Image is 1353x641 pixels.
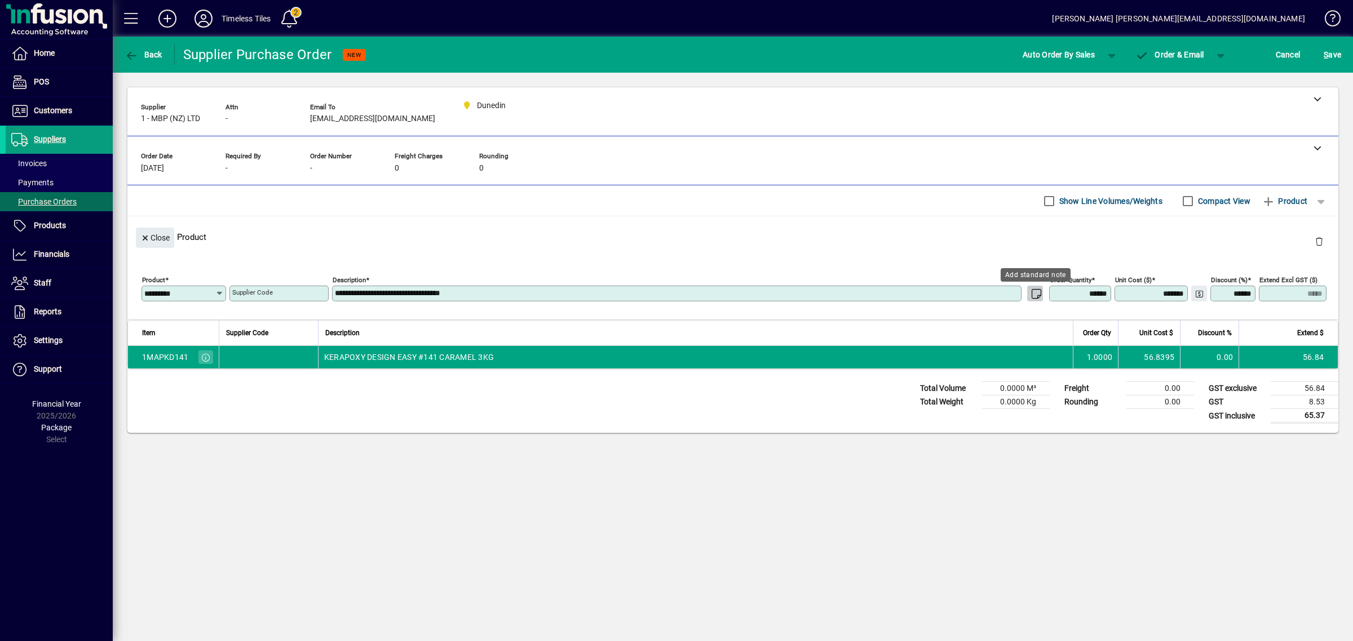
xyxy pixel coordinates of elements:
[1126,395,1194,409] td: 0.00
[1306,228,1333,255] button: Delete
[1191,286,1207,301] button: Change Price Levels
[34,307,61,316] span: Reports
[324,351,494,363] span: KERAPOXY DESIGN EASY #141 CARAMEL 3KG
[6,269,113,297] a: Staff
[183,46,332,64] div: Supplier Purchase Order
[6,97,113,125] a: Customers
[34,336,63,345] span: Settings
[333,276,366,284] mat-label: Description
[1139,327,1173,339] span: Unit Cost $
[6,192,113,211] a: Purchase Orders
[34,278,51,287] span: Staff
[1017,44,1100,65] button: Auto Order By Sales
[1118,346,1180,368] td: 56.8395
[140,229,170,247] span: Close
[225,164,228,173] span: -
[1297,327,1324,339] span: Extend $
[395,164,399,173] span: 0
[1276,46,1301,64] span: Cancel
[1115,276,1152,284] mat-label: Unit Cost ($)
[142,327,156,339] span: Item
[185,8,222,29] button: Profile
[6,298,113,326] a: Reports
[1211,276,1248,284] mat-label: Discount (%)
[1203,395,1271,409] td: GST
[1126,382,1194,395] td: 0.00
[6,241,113,269] a: Financials
[1059,395,1126,409] td: Rounding
[1135,50,1204,59] span: Order & Email
[32,399,81,408] span: Financial Year
[1001,268,1071,282] div: Add standard note
[1273,44,1303,65] button: Cancel
[1239,346,1338,368] td: 56.84
[1271,395,1338,409] td: 8.53
[1059,382,1126,395] td: Freight
[6,173,113,192] a: Payments
[127,216,1338,257] div: Product
[222,10,271,28] div: Timeless Tiles
[1057,195,1162,207] label: Show Line Volumes/Weights
[1271,382,1338,395] td: 56.84
[34,364,62,373] span: Support
[982,395,1050,409] td: 0.0000 Kg
[133,232,177,242] app-page-header-button: Close
[149,8,185,29] button: Add
[41,423,72,432] span: Package
[142,276,165,284] mat-label: Product
[225,114,228,123] span: -
[141,114,200,123] span: 1 - MBP (NZ) LTD
[34,48,55,57] span: Home
[34,77,49,86] span: POS
[1180,346,1239,368] td: 0.00
[125,50,162,59] span: Back
[479,164,484,173] span: 0
[1052,10,1305,28] div: [PERSON_NAME] [PERSON_NAME][EMAIL_ADDRESS][DOMAIN_NAME]
[310,114,435,123] span: [EMAIL_ADDRESS][DOMAIN_NAME]
[113,44,175,65] app-page-header-button: Back
[6,327,113,355] a: Settings
[1324,46,1341,64] span: ave
[122,44,165,65] button: Back
[34,250,69,259] span: Financials
[34,106,72,115] span: Customers
[34,221,66,230] span: Products
[1196,195,1250,207] label: Compact View
[914,382,982,395] td: Total Volume
[11,197,77,206] span: Purchase Orders
[11,159,47,168] span: Invoices
[1259,276,1317,284] mat-label: Extend excl GST ($)
[325,327,360,339] span: Description
[6,355,113,384] a: Support
[1271,409,1338,423] td: 65.37
[6,68,113,96] a: POS
[1023,46,1095,64] span: Auto Order By Sales
[6,212,113,240] a: Products
[1306,236,1333,246] app-page-header-button: Delete
[914,395,982,409] td: Total Weight
[6,154,113,173] a: Invoices
[310,164,312,173] span: -
[1198,327,1232,339] span: Discount %
[347,51,361,59] span: NEW
[142,351,188,363] div: 1MAPKD141
[136,228,174,248] button: Close
[34,135,66,144] span: Suppliers
[1073,346,1118,368] td: 1.0000
[11,178,54,187] span: Payments
[141,164,164,173] span: [DATE]
[1262,192,1307,210] span: Product
[1083,327,1111,339] span: Order Qty
[1324,50,1328,59] span: S
[1203,409,1271,423] td: GST inclusive
[1130,44,1210,65] button: Order & Email
[1321,44,1344,65] button: Save
[1203,382,1271,395] td: GST exclusive
[232,288,273,296] mat-label: Supplier Code
[226,327,268,339] span: Supplier Code
[982,382,1050,395] td: 0.0000 M³
[6,39,113,68] a: Home
[1316,2,1339,39] a: Knowledge Base
[1256,191,1313,211] button: Product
